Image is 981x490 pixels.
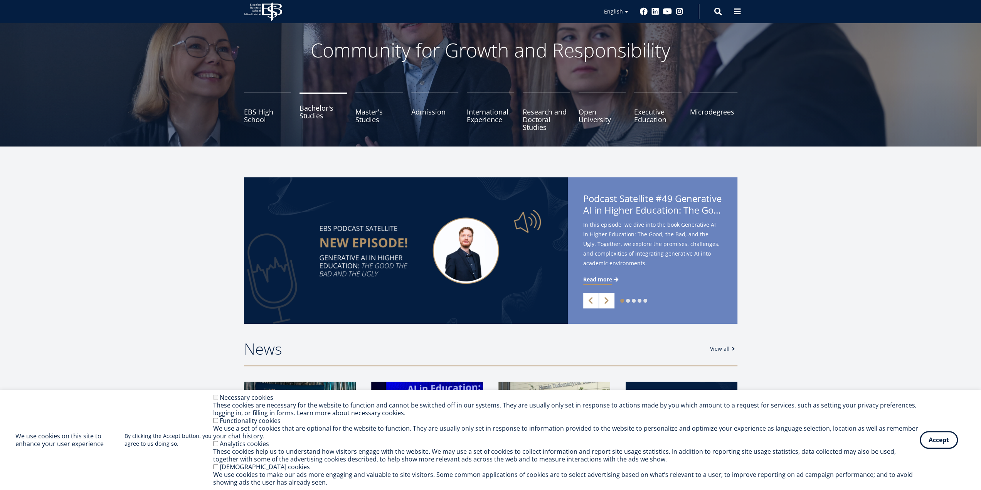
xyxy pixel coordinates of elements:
span: Read more [583,276,612,283]
a: 2 [626,299,630,303]
label: Functionality cookies [220,416,281,425]
span: In this episode, we dive into the book Generative AI in Higher Education: The Good, the Bad, and ... [583,220,722,268]
img: a [498,382,610,459]
a: Executive Education [634,93,681,131]
div: We use cookies to make our ads more engaging and valuable to site visitors. Some common applicati... [213,471,920,486]
a: 3 [632,299,636,303]
h2: News [244,339,702,359]
a: Facebook [640,8,648,15]
label: Analytics cookies [220,439,269,448]
a: Next [599,293,614,308]
a: Research and Doctoral Studies [523,93,570,131]
a: Bachelor's Studies [300,93,347,131]
a: Admission [411,93,459,131]
a: View all [710,345,737,353]
a: Microdegrees [690,93,737,131]
div: We use a set of cookies that are optional for the website to function. They are usually only set ... [213,424,920,440]
a: International Experience [467,93,514,131]
span: AI in Higher Education: The Good, the Bad, and the Ugly [583,204,722,216]
img: Satellite #49 [626,382,737,459]
span: Podcast Satellite #49 Generative [583,193,722,218]
a: Read more [583,276,620,283]
a: 1 [620,299,624,303]
button: Accept [920,431,958,449]
div: These cookies help us to understand how visitors engage with the website. We may use a set of coo... [213,448,920,463]
label: Necessary cookies [220,393,273,402]
a: 4 [638,299,641,303]
div: These cookies are necessary for the website to function and cannot be switched off in our systems... [213,401,920,417]
a: 5 [643,299,647,303]
img: Satellite #49 [244,177,568,324]
a: Previous [583,293,599,308]
a: Youtube [663,8,672,15]
p: By clicking the Accept button, you agree to us doing so. [125,432,213,448]
img: 20th Madis Habakuk Cup [244,382,356,459]
a: Instagram [676,8,683,15]
a: Linkedin [651,8,659,15]
a: EBS High School [244,93,291,131]
p: Community for Growth and Responsibility [286,39,695,62]
label: [DEMOGRAPHIC_DATA] cookies [220,463,310,471]
a: Open University [579,93,626,131]
h2: We use cookies on this site to enhance your user experience [15,432,125,448]
img: Ai in Education [371,382,483,459]
a: Master's Studies [355,93,403,131]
